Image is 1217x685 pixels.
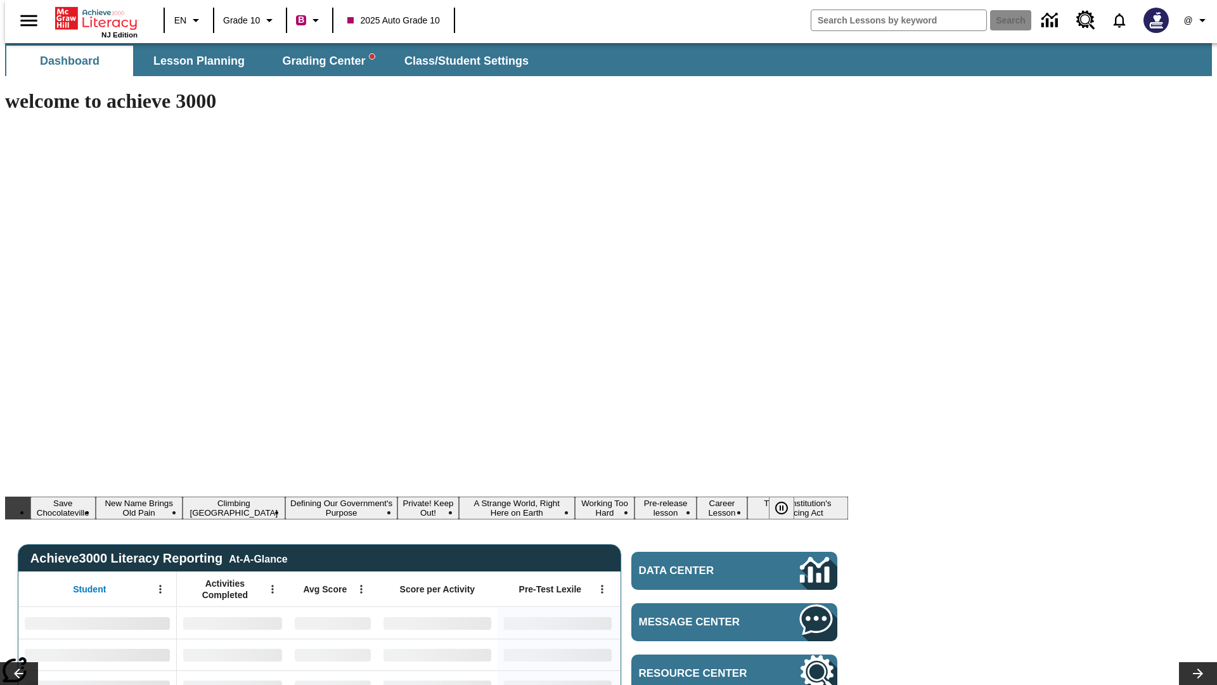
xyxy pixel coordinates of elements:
[394,46,539,76] button: Class/Student Settings
[352,580,371,599] button: Open Menu
[151,580,170,599] button: Open Menu
[229,551,287,565] div: At-A-Glance
[303,584,347,595] span: Avg Score
[631,552,837,590] a: Data Center
[634,497,697,519] button: Slide 8 Pre-release lesson
[697,497,747,519] button: Slide 9 Career Lesson
[136,46,262,76] button: Lesson Planning
[811,10,986,30] input: search field
[404,54,529,68] span: Class/Student Settings
[769,497,794,519] button: Pause
[1136,4,1176,37] button: Select a new avatar
[400,584,475,595] span: Score per Activity
[30,497,96,519] button: Slide 1 Save Chocolateville
[288,607,377,639] div: No Data,
[101,31,138,39] span: NJ Edition
[1183,14,1192,27] span: @
[1179,662,1217,685] button: Lesson carousel, Next
[397,497,458,519] button: Slide 5 Private! Keep Out!
[575,497,634,519] button: Slide 7 Working Too Hard
[639,564,757,577] span: Data Center
[218,9,282,32] button: Grade: Grade 10, Select a grade
[593,580,612,599] button: Open Menu
[5,46,540,76] div: SubNavbar
[169,9,209,32] button: Language: EN, Select a language
[1069,3,1103,37] a: Resource Center, Will open in new tab
[183,578,267,601] span: Activities Completed
[288,639,377,670] div: No Data,
[1176,9,1217,32] button: Profile/Settings
[291,9,328,32] button: Boost Class color is violet red. Change class color
[6,46,133,76] button: Dashboard
[263,580,282,599] button: Open Menu
[769,497,807,519] div: Pause
[10,2,48,39] button: Open side menu
[265,46,392,76] button: Grading Center
[1103,4,1136,37] a: Notifications
[631,603,837,641] a: Message Center
[1143,8,1169,33] img: Avatar
[370,54,375,59] svg: writing assistant alert
[55,4,138,39] div: Home
[298,12,304,28] span: B
[639,616,762,629] span: Message Center
[177,639,288,670] div: No Data,
[183,497,285,519] button: Slide 3 Climbing Mount Tai
[55,6,138,31] a: Home
[223,14,260,27] span: Grade 10
[519,584,582,595] span: Pre-Test Lexile
[96,497,183,519] button: Slide 2 New Name Brings Old Pain
[153,54,245,68] span: Lesson Planning
[285,497,398,519] button: Slide 4 Defining Our Government's Purpose
[174,14,186,27] span: EN
[30,551,288,566] span: Achieve3000 Literacy Reporting
[747,497,848,519] button: Slide 10 The Constitution's Balancing Act
[1034,3,1069,38] a: Data Center
[40,54,100,68] span: Dashboard
[177,607,288,639] div: No Data,
[5,89,848,113] h1: welcome to achieve 3000
[5,43,1212,76] div: SubNavbar
[459,497,575,519] button: Slide 6 A Strange World, Right Here on Earth
[282,54,374,68] span: Grading Center
[347,14,439,27] span: 2025 Auto Grade 10
[73,584,106,595] span: Student
[639,667,762,680] span: Resource Center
